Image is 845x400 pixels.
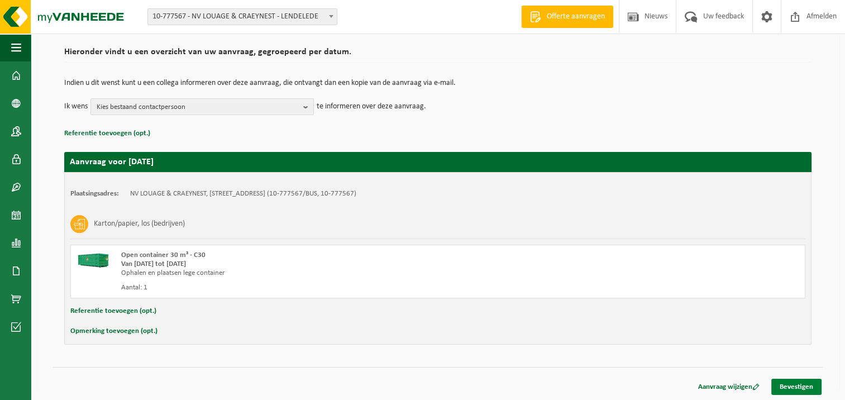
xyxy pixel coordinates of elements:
[130,189,356,198] td: NV LOUAGE & CRAEYNEST, [STREET_ADDRESS] (10-777567/BUS, 10-777567)
[317,98,426,115] p: te informeren over deze aanvraag.
[148,9,337,25] span: 10-777567 - NV LOUAGE & CRAEYNEST - LENDELEDE
[690,379,768,395] a: Aanvraag wijzigen
[64,126,150,141] button: Referentie toevoegen (opt.)
[521,6,613,28] a: Offerte aanvragen
[77,251,110,268] img: HK-XC-30-GN-00.png
[70,324,157,339] button: Opmerking toevoegen (opt.)
[70,190,119,197] strong: Plaatsingsadres:
[70,158,154,166] strong: Aanvraag voor [DATE]
[121,269,483,278] div: Ophalen en plaatsen lege container
[147,8,337,25] span: 10-777567 - NV LOUAGE & CRAEYNEST - LENDELEDE
[64,79,811,87] p: Indien u dit wenst kunt u een collega informeren over deze aanvraag, die ontvangt dan een kopie v...
[94,215,185,233] h3: Karton/papier, los (bedrijven)
[121,283,483,292] div: Aantal: 1
[544,11,608,22] span: Offerte aanvragen
[771,379,822,395] a: Bevestigen
[70,304,156,318] button: Referentie toevoegen (opt.)
[121,251,206,259] span: Open container 30 m³ - C30
[64,47,811,63] h2: Hieronder vindt u een overzicht van uw aanvraag, gegroepeerd per datum.
[121,260,186,268] strong: Van [DATE] tot [DATE]
[90,98,314,115] button: Kies bestaand contactpersoon
[64,98,88,115] p: Ik wens
[97,99,299,116] span: Kies bestaand contactpersoon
